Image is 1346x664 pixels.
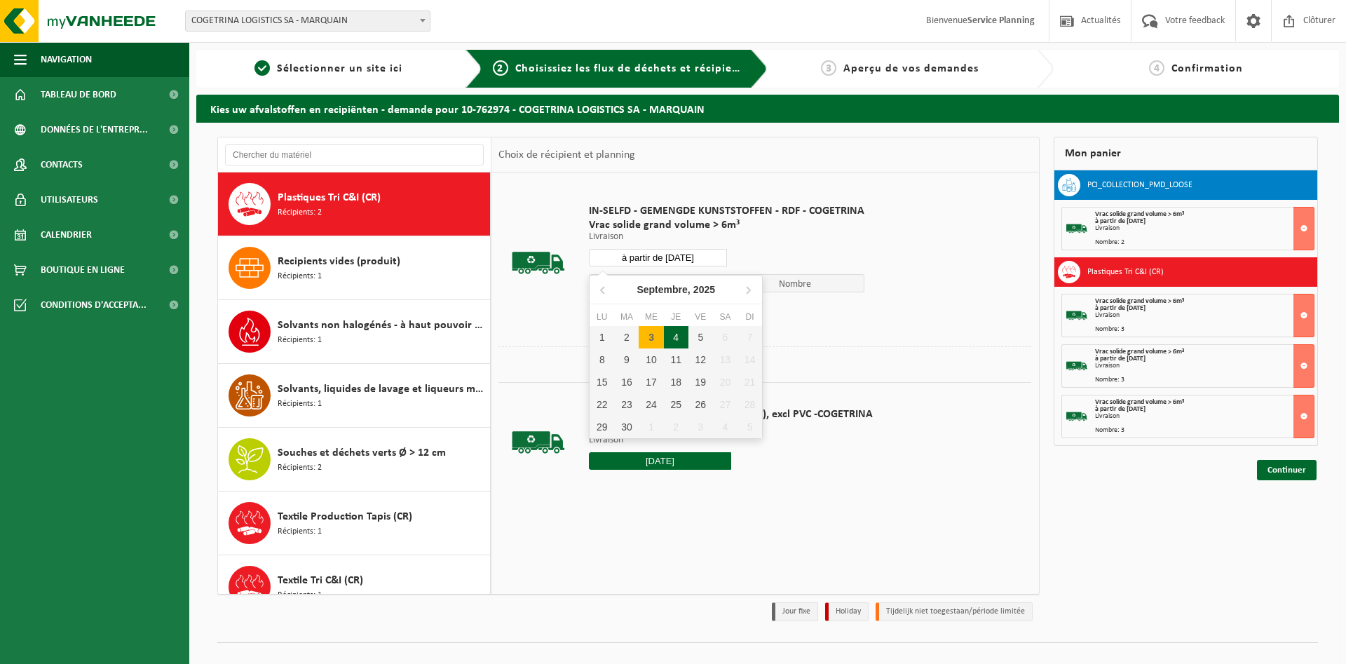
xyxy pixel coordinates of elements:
[41,42,92,77] span: Navigation
[196,95,1339,122] h2: Kies uw afvalstoffen en recipiënten - demande pour 10-762974 - COGETRINA LOGISTICS SA - MARQUAIN
[664,310,688,324] div: Je
[491,137,642,172] div: Choix de récipient et planning
[41,147,83,182] span: Contacts
[727,274,865,292] span: Nombre
[664,393,688,416] div: 25
[278,508,412,525] span: Textile Production Tapis (CR)
[843,63,979,74] span: Aperçu de vos demandes
[589,452,731,470] input: Sélectionnez date
[41,217,92,252] span: Calendrier
[41,112,148,147] span: Données de l'entrepr...
[664,326,688,348] div: 4
[278,317,487,334] span: Solvants non halogénés - à haut pouvoir calorifique en petits emballages (<200L)
[1095,355,1146,363] strong: à partir de [DATE]
[1095,312,1314,319] div: Livraison
[713,310,737,324] div: Sa
[1095,398,1184,406] span: Vrac solide grand volume > 6m³
[493,60,508,76] span: 2
[1054,137,1319,170] div: Mon panier
[1095,326,1314,333] div: Nombre: 3
[1095,348,1184,355] span: Vrac solide grand volume > 6m³
[278,270,322,283] span: Récipients: 1
[278,398,322,411] span: Récipients: 1
[639,393,663,416] div: 24
[1095,210,1184,218] span: Vrac solide grand volume > 6m³
[1095,405,1146,413] strong: à partir de [DATE]
[41,182,98,217] span: Utilisateurs
[278,572,363,589] span: Textile Tri C&I (CR)
[589,218,864,232] span: Vrac solide grand volume > 6m³
[218,555,491,618] button: Textile Tri C&I (CR) Récipients: 1
[589,232,864,242] p: Livraison
[688,348,713,371] div: 12
[825,602,869,621] li: Holiday
[772,602,818,621] li: Jour fixe
[218,364,491,428] button: Solvants, liquides de lavage et liqueurs mères organiques halogénés, toxique Récipients: 1
[41,252,125,287] span: Boutique en ligne
[614,310,639,324] div: Ma
[225,144,484,165] input: Chercher du matériel
[1087,174,1192,196] h3: PCI_COLLECTION_PMD_LOOSE
[278,461,322,475] span: Récipients: 2
[639,310,663,324] div: Me
[664,416,688,438] div: 2
[639,371,663,393] div: 17
[1171,63,1243,74] span: Confirmation
[589,435,873,445] p: Livraison
[218,428,491,492] button: Souches et déchets verts Ø > 12 cm Récipients: 2
[589,249,727,266] input: Sélectionnez date
[1095,239,1314,246] div: Nombre: 2
[590,416,614,438] div: 29
[821,60,836,76] span: 3
[688,393,713,416] div: 26
[737,310,762,324] div: Di
[1095,363,1314,370] div: Livraison
[218,236,491,300] button: Recipients vides (produit) Récipients: 1
[278,589,322,602] span: Récipients: 1
[278,381,487,398] span: Solvants, liquides de lavage et liqueurs mères organiques halogénés, toxique
[688,416,713,438] div: 3
[278,253,400,270] span: Recipients vides (produit)
[186,11,430,31] span: COGETRINA LOGISTICS SA - MARQUAIN
[614,348,639,371] div: 9
[614,416,639,438] div: 30
[1087,261,1164,283] h3: Plastiques Tri C&I (CR)
[688,326,713,348] div: 5
[185,11,430,32] span: COGETRINA LOGISTICS SA - MARQUAIN
[254,60,270,76] span: 1
[639,348,663,371] div: 10
[590,393,614,416] div: 22
[639,326,663,348] div: 3
[590,371,614,393] div: 15
[1149,60,1164,76] span: 4
[218,172,491,236] button: Plastiques Tri C&I (CR) Récipients: 2
[41,287,147,323] span: Conditions d'accepta...
[278,525,322,538] span: Récipients: 1
[614,371,639,393] div: 16
[1095,413,1314,420] div: Livraison
[590,310,614,324] div: Lu
[278,206,322,219] span: Récipients: 2
[277,63,402,74] span: Sélectionner un site ici
[278,445,446,461] span: Souches et déchets verts Ø > 12 cm
[41,77,116,112] span: Tableau de bord
[664,371,688,393] div: 18
[203,60,454,77] a: 1Sélectionner un site ici
[1095,377,1314,384] div: Nombre: 3
[1095,225,1314,232] div: Livraison
[688,371,713,393] div: 19
[688,310,713,324] div: Ve
[1095,427,1314,434] div: Nombre: 3
[664,348,688,371] div: 11
[1095,304,1146,312] strong: à partir de [DATE]
[515,63,749,74] span: Choisissiez les flux de déchets et récipients
[590,326,614,348] div: 1
[218,300,491,364] button: Solvants non halogénés - à haut pouvoir calorifique en petits emballages (<200L) Récipients: 1
[1095,297,1184,305] span: Vrac solide grand volume > 6m³
[278,334,322,347] span: Récipients: 1
[614,393,639,416] div: 23
[1095,217,1146,225] strong: à partir de [DATE]
[631,278,721,301] div: Septembre,
[589,204,864,218] span: IN-SELFD - GEMENGDE KUNSTSTOFFEN - RDF - COGETRINA
[639,416,663,438] div: 1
